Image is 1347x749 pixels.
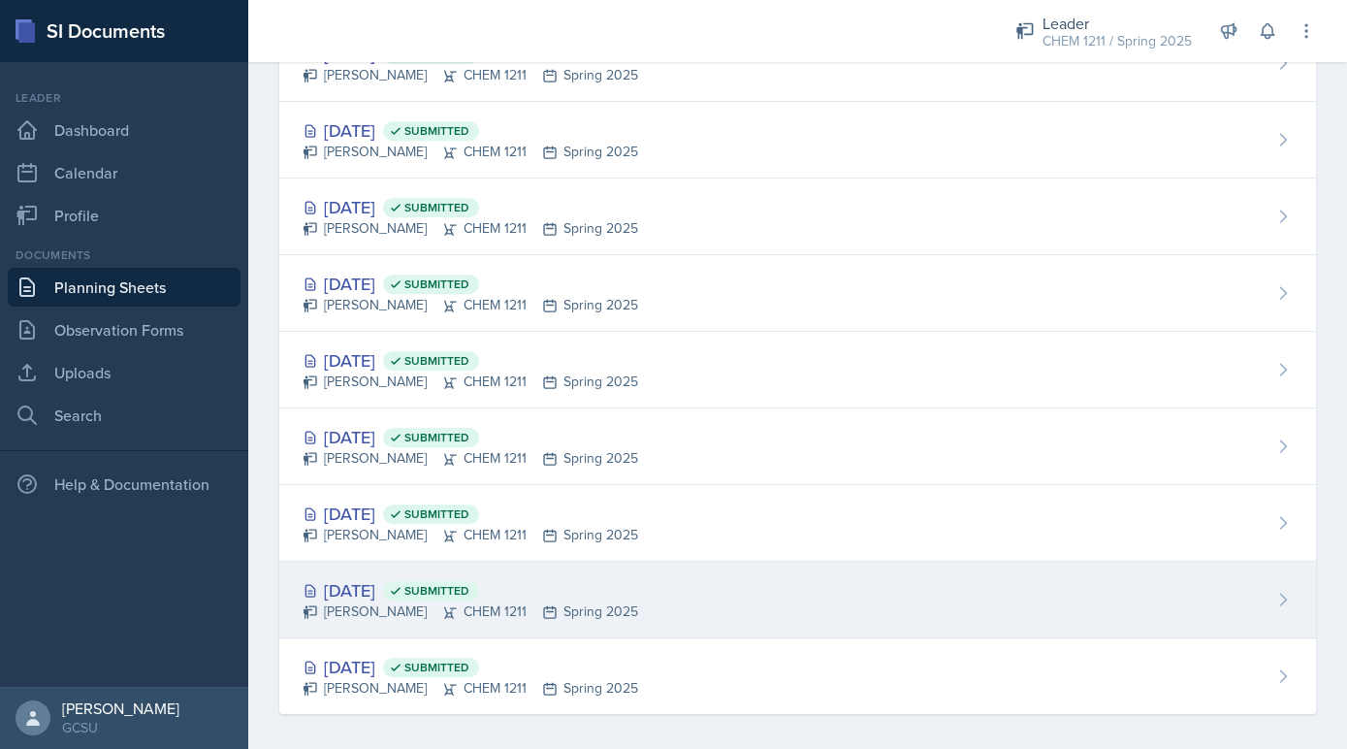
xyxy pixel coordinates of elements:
div: Leader [1042,12,1192,35]
div: [PERSON_NAME] CHEM 1211 Spring 2025 [303,602,638,622]
div: GCSU [62,718,179,737]
a: [DATE] Submitted [PERSON_NAME]CHEM 1211Spring 2025 [279,332,1316,408]
a: Profile [8,196,241,235]
div: [DATE] [303,424,638,450]
a: Planning Sheets [8,268,241,307]
span: Submitted [404,353,469,369]
div: [PERSON_NAME] CHEM 1211 Spring 2025 [303,678,638,699]
span: Submitted [404,200,469,215]
a: [DATE] Submitted [PERSON_NAME]CHEM 1211Spring 2025 [279,408,1316,485]
div: [DATE] [303,117,638,144]
a: [DATE] Submitted [PERSON_NAME]CHEM 1211Spring 2025 [279,638,1316,714]
a: [DATE] Submitted [PERSON_NAME]CHEM 1211Spring 2025 [279,102,1316,179]
div: Leader [8,89,241,107]
div: [DATE] [303,577,638,603]
span: Submitted [404,660,469,675]
div: Help & Documentation [8,465,241,504]
a: Observation Forms [8,310,241,349]
div: [PERSON_NAME] [62,699,179,718]
div: [DATE] [303,271,638,297]
a: [DATE] Submitted [PERSON_NAME]CHEM 1211Spring 2025 [279,179,1316,255]
a: [DATE] Submitted [PERSON_NAME]CHEM 1211Spring 2025 [279,255,1316,332]
span: Submitted [404,583,469,599]
div: [PERSON_NAME] CHEM 1211 Spring 2025 [303,448,638,469]
div: [DATE] [303,654,638,680]
div: [DATE] [303,501,638,527]
span: Submitted [404,430,469,445]
span: Submitted [404,277,469,292]
div: [PERSON_NAME] CHEM 1211 Spring 2025 [303,295,638,315]
a: [DATE] Submitted [PERSON_NAME]CHEM 1211Spring 2025 [279,485,1316,562]
div: [PERSON_NAME] CHEM 1211 Spring 2025 [303,525,638,545]
a: [DATE] Submitted [PERSON_NAME]CHEM 1211Spring 2025 [279,562,1316,638]
div: Documents [8,246,241,264]
span: Submitted [404,123,469,139]
a: Uploads [8,353,241,392]
div: [PERSON_NAME] CHEM 1211 Spring 2025 [303,372,638,392]
span: Submitted [404,506,469,522]
a: Search [8,396,241,435]
div: [DATE] [303,347,638,374]
div: [PERSON_NAME] CHEM 1211 Spring 2025 [303,142,638,162]
a: [DATE] Submitted [PERSON_NAME]CHEM 1211Spring 2025 [279,25,1316,102]
a: Dashboard [8,111,241,149]
div: CHEM 1211 / Spring 2025 [1042,31,1192,51]
div: [DATE] [303,194,638,220]
div: [PERSON_NAME] CHEM 1211 Spring 2025 [303,65,638,85]
a: Calendar [8,153,241,192]
div: [PERSON_NAME] CHEM 1211 Spring 2025 [303,218,638,239]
